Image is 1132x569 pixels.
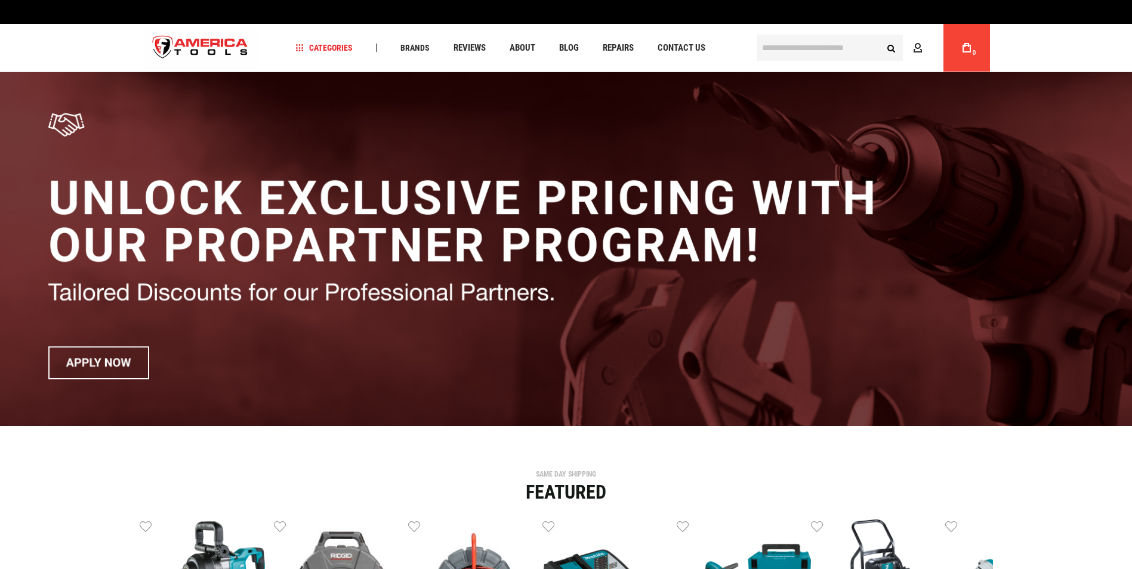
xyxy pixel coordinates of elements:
[559,44,579,52] span: Blog
[454,44,486,52] span: Reviews
[290,40,358,56] a: Categories
[973,50,976,56] span: 0
[140,483,993,502] div: Featured
[400,44,430,52] span: Brands
[395,40,435,56] a: Brands
[140,471,993,478] div: SAME DAY SHIPPING
[658,44,705,52] span: Contact Us
[597,40,639,56] a: Repairs
[448,40,491,56] a: Reviews
[295,44,353,52] span: Categories
[143,26,258,70] img: America Tools
[510,44,535,52] span: About
[504,40,541,56] a: About
[652,40,711,56] a: Contact Us
[955,24,978,72] a: 0
[554,40,584,56] a: Blog
[880,36,903,59] button: Search
[143,26,258,70] a: store logo
[603,44,634,52] span: Repairs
